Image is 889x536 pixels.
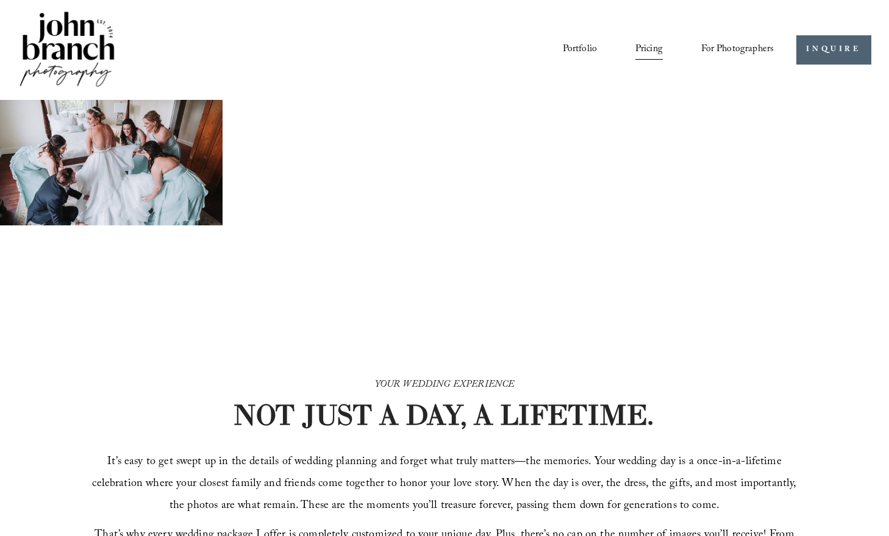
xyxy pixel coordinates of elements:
img: John Branch IV Photography [18,9,116,91]
a: folder dropdown [701,40,774,60]
a: Portfolio [563,40,597,60]
a: Pricing [635,40,663,60]
span: For Photographers [701,40,774,59]
a: INQUIRE [796,35,871,65]
span: It’s easy to get swept up in the details of wedding planning and forget what truly matters—the me... [92,453,799,516]
strong: NOT JUST A DAY, A LIFETIME. [233,397,654,432]
em: YOUR WEDDING EXPERIENCE [375,377,515,393]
